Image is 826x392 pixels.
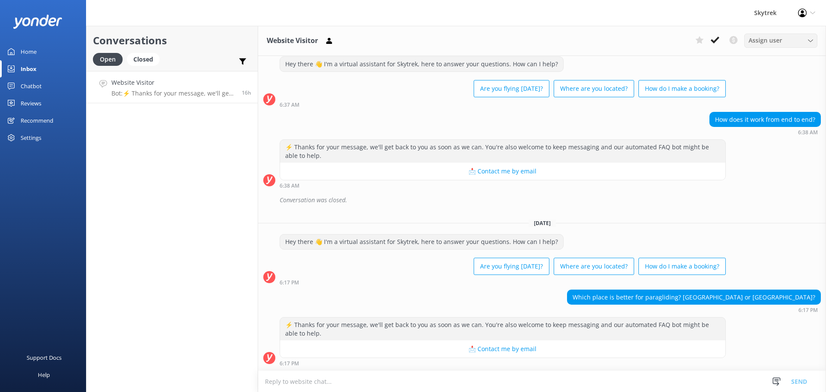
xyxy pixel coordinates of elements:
h4: Website Visitor [111,78,235,87]
button: Where are you located? [554,80,634,97]
strong: 6:17 PM [798,308,818,313]
div: ⚡ Thanks for your message, we'll get back to you as soon as we can. You're also welcome to keep m... [280,318,725,340]
a: Website VisitorBot:⚡ Thanks for your message, we'll get back to you as soon as we can. You're als... [86,71,258,103]
div: Which place is better for paragliding? [GEOGRAPHIC_DATA] or [GEOGRAPHIC_DATA]? [567,290,820,305]
button: Where are you located? [554,258,634,275]
div: Assign User [744,34,817,47]
div: Conversation was closed. [280,193,821,207]
div: How does it work from end to end? [710,112,820,127]
button: Are you flying [DATE]? [474,258,549,275]
div: Oct 05 2025 06:38am (UTC +13:00) Pacific/Auckland [280,182,726,188]
strong: 6:38 AM [798,130,818,135]
div: Support Docs [27,349,62,366]
h3: Website Visitor [267,35,318,46]
div: Settings [21,129,41,146]
strong: 6:17 PM [280,361,299,366]
button: How do I make a booking? [638,258,726,275]
a: Open [93,54,127,64]
div: Oct 07 2025 06:17pm (UTC +13:00) Pacific/Auckland [280,360,726,366]
div: Oct 05 2025 06:38am (UTC +13:00) Pacific/Auckland [709,129,821,135]
div: Oct 05 2025 06:37am (UTC +13:00) Pacific/Auckland [280,102,726,108]
div: Help [38,366,50,383]
button: 📩 Contact me by email [280,340,725,358]
div: Closed [127,53,160,66]
strong: 6:37 AM [280,102,299,108]
div: Recommend [21,112,53,129]
div: Reviews [21,95,41,112]
button: 📩 Contact me by email [280,163,725,180]
div: Inbox [21,60,37,77]
div: Open [93,53,123,66]
a: Closed [127,54,164,64]
div: Oct 07 2025 06:17pm (UTC +13:00) Pacific/Auckland [567,307,821,313]
div: Oct 07 2025 06:17pm (UTC +13:00) Pacific/Auckland [280,279,726,285]
h2: Conversations [93,32,251,49]
img: yonder-white-logo.png [13,15,62,29]
div: Hey there 👋 I'm a virtual assistant for Skytrek, here to answer your questions. How can I help? [280,57,563,71]
span: Oct 07 2025 06:17pm (UTC +13:00) Pacific/Auckland [242,89,251,96]
strong: 6:38 AM [280,183,299,188]
div: ⚡ Thanks for your message, we'll get back to you as soon as we can. You're also welcome to keep m... [280,140,725,163]
div: Hey there 👋 I'm a virtual assistant for Skytrek, here to answer your questions. How can I help? [280,235,563,249]
span: Assign user [749,36,782,45]
button: Are you flying [DATE]? [474,80,549,97]
strong: 6:17 PM [280,280,299,285]
button: How do I make a booking? [638,80,726,97]
div: Chatbot [21,77,42,95]
div: 2025-10-04T23:57:38.639 [263,193,821,207]
p: Bot: ⚡ Thanks for your message, we'll get back to you as soon as we can. You're also welcome to k... [111,90,235,97]
span: [DATE] [529,219,556,227]
div: Home [21,43,37,60]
